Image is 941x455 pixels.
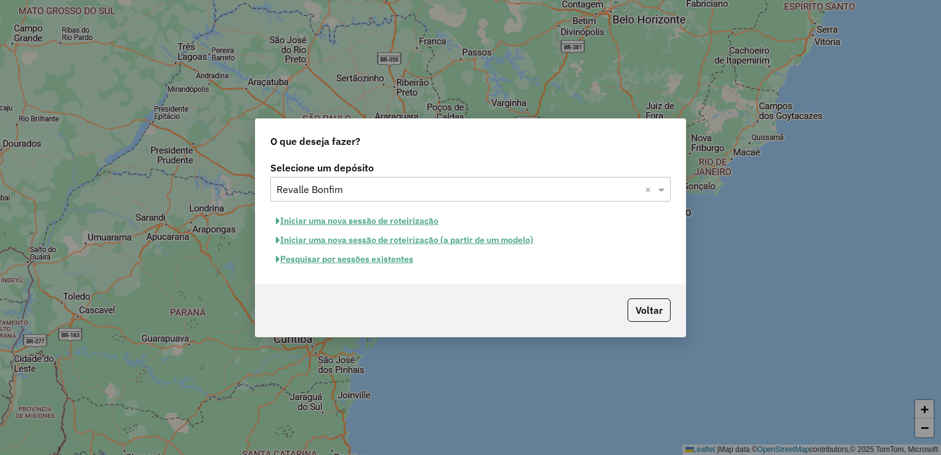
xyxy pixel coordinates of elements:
label: Selecione um depósito [270,160,671,175]
button: Iniciar uma nova sessão de roteirização (a partir de um modelo) [270,231,539,250]
button: Voltar [628,298,671,322]
button: Pesquisar por sessões existentes [270,250,419,269]
button: Iniciar uma nova sessão de roteirização [270,211,444,231]
span: O que deseja fazer? [270,134,360,149]
span: Clear all [645,182,655,197]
